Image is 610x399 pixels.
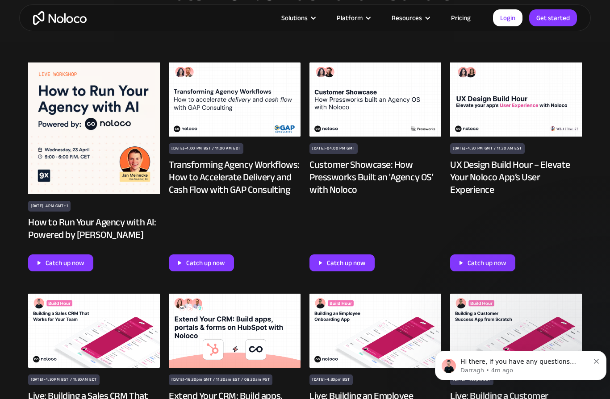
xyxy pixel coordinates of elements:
[468,143,522,154] div: 4:30 PM GMT / 11:30 AM EST
[169,158,301,196] div: Transforming Agency Workflows: How to Accelerate Delivery and Cash Flow with GAP Consulting
[186,374,270,385] div: 16:30pm GMT / 11:30am EST / 08:30am PST
[28,62,160,271] a: [DATE]-4PM GMT+1How to Run Your Agency with AI: Powered by [PERSON_NAME]Catch up now
[46,201,68,212] div: 4PM GMT+1
[380,12,440,24] div: Resources
[327,143,355,154] div: 04:00 PM GMT
[309,158,441,196] div: Customer Showcase: How Pressworks Built an 'Agency OS' with Noloco
[46,374,96,385] div: 4:30PM BST / 11:30AM EDT
[186,257,225,269] div: Catch up now
[392,12,422,24] div: Resources
[46,257,84,269] div: Catch up now
[466,143,468,154] div: -
[325,374,327,385] div: -
[529,9,577,26] a: Get started
[44,374,46,385] div: -
[184,143,187,154] div: -
[431,332,610,395] iframe: Intercom notifications message
[450,158,582,196] div: UX Design Build Hour – Elevate Your Noloco App’s User Experience
[33,11,87,25] a: home
[337,12,363,24] div: Platform
[325,143,327,154] div: -
[453,143,466,154] div: [DATE]
[44,201,46,212] div: -
[184,374,187,385] div: -
[31,374,44,385] div: [DATE]
[270,12,326,24] div: Solutions
[493,9,522,26] a: Login
[171,143,184,154] div: [DATE]
[28,216,160,241] div: How to Run Your Agency with AI: Powered by [PERSON_NAME]
[186,143,241,154] div: 4:00 PM BST / 11:00 AM EDT
[450,62,582,271] a: [DATE]-4:30 PM GMT / 11:30 AM ESTUX Design Build Hour – Elevate Your Noloco App’s User Experience...
[312,374,325,385] div: [DATE]
[327,374,350,385] div: 4:30pm BST
[312,143,325,154] div: [DATE]
[327,257,365,269] div: Catch up now
[31,201,44,212] div: [DATE]
[309,62,441,271] a: [DATE]-04:00 PM GMTCustomer Showcase: How Pressworks Built an 'Agency OS' with NolocoCatch up now
[281,12,308,24] div: Solutions
[440,12,482,24] a: Pricing
[326,12,380,24] div: Platform
[468,257,506,269] div: Catch up now
[169,62,301,271] a: [DATE]-4:00 PM BST / 11:00 AM EDTTransforming Agency Workflows: How to Accelerate Delivery and Ca...
[171,374,184,385] div: [DATE]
